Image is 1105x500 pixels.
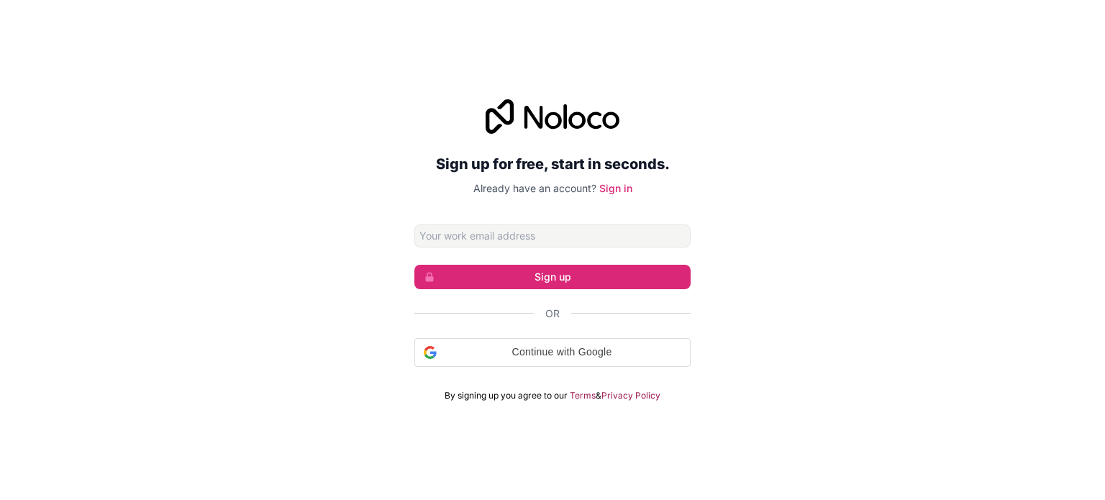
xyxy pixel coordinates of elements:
[570,390,596,401] a: Terms
[414,338,691,367] div: Continue with Google
[414,224,691,247] input: Email address
[545,306,560,321] span: Or
[442,345,681,360] span: Continue with Google
[473,182,596,194] span: Already have an account?
[599,182,632,194] a: Sign in
[445,390,568,401] span: By signing up you agree to our
[601,390,660,401] a: Privacy Policy
[414,265,691,289] button: Sign up
[596,390,601,401] span: &
[414,151,691,177] h2: Sign up for free, start in seconds.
